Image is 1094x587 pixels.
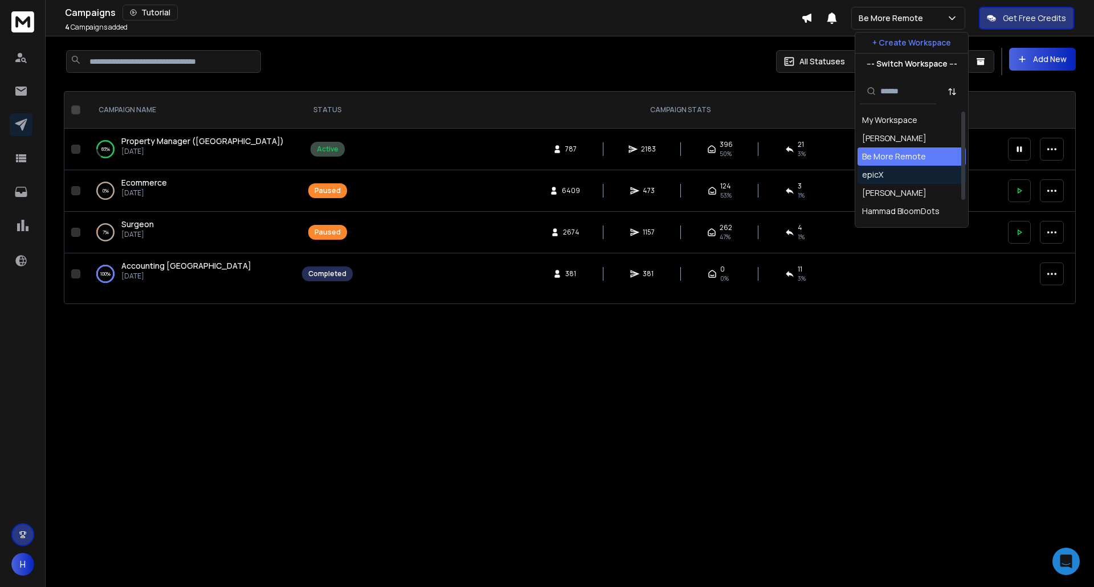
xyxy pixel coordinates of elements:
[121,260,251,272] a: Accounting [GEOGRAPHIC_DATA]
[867,58,957,69] p: --- Switch Workspace ---
[121,136,284,146] span: Property Manager ([GEOGRAPHIC_DATA])
[872,37,951,48] p: + Create Workspace
[862,187,926,199] div: [PERSON_NAME]
[862,151,926,162] div: Be More Remote
[85,92,295,129] th: CAMPAIGN NAME
[859,13,928,24] p: Be More Remote
[798,149,806,158] span: 3 %
[308,269,346,278] div: Completed
[941,80,964,103] button: Sort by Sort A-Z
[565,145,577,154] span: 787
[799,56,845,67] p: All Statuses
[11,553,34,576] button: H
[65,22,70,32] span: 4
[798,274,806,283] span: 3 %
[85,170,295,212] td: 0%Ecommerce[DATE]
[121,147,284,156] p: [DATE]
[85,253,295,295] td: 100%Accounting [GEOGRAPHIC_DATA][DATE]
[85,129,295,170] td: 83%Property Manager ([GEOGRAPHIC_DATA])[DATE]
[720,191,732,200] span: 53 %
[295,92,360,129] th: STATUS
[720,182,731,191] span: 124
[121,136,284,147] a: Property Manager ([GEOGRAPHIC_DATA])
[855,32,968,53] button: + Create Workspace
[563,228,579,237] span: 2674
[1009,48,1076,71] button: Add New
[862,224,926,235] div: [PERSON_NAME]
[720,274,729,283] span: 0%
[720,140,733,149] span: 396
[720,265,725,274] span: 0
[121,188,167,198] p: [DATE]
[862,206,940,217] div: Hammad BloomDots
[121,272,251,281] p: [DATE]
[121,219,154,230] a: Surgeon
[798,191,805,200] span: 1 %
[360,92,1001,129] th: CAMPAIGN STATS
[315,228,341,237] div: Paused
[720,232,730,241] span: 47 %
[1003,13,1066,24] p: Get Free Credits
[565,269,577,278] span: 381
[100,268,111,280] p: 100 %
[862,114,917,126] div: My Workspace
[720,223,732,232] span: 262
[643,269,654,278] span: 381
[798,223,802,232] span: 4
[317,145,338,154] div: Active
[315,186,341,195] div: Paused
[643,228,655,237] span: 1157
[103,185,109,196] p: 0 %
[65,5,801,20] div: Campaigns
[101,143,110,155] p: 83 %
[643,186,655,195] span: 473
[798,140,804,149] span: 21
[85,212,295,253] td: 7%Surgeon[DATE]
[65,23,128,32] p: Campaigns added
[103,227,109,238] p: 7 %
[798,265,802,274] span: 11
[1052,548,1080,575] div: Open Intercom Messenger
[798,182,802,191] span: 3
[121,230,154,239] p: [DATE]
[862,133,926,144] div: [PERSON_NAME]
[798,232,805,241] span: 1 %
[979,7,1074,30] button: Get Free Credits
[641,145,656,154] span: 2183
[123,5,178,20] button: Tutorial
[862,169,883,180] div: epicX
[121,260,251,271] span: Accounting [GEOGRAPHIC_DATA]
[562,186,580,195] span: 6409
[121,177,167,188] a: Ecommerce
[121,177,167,188] span: Ecommerce
[720,149,732,158] span: 50 %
